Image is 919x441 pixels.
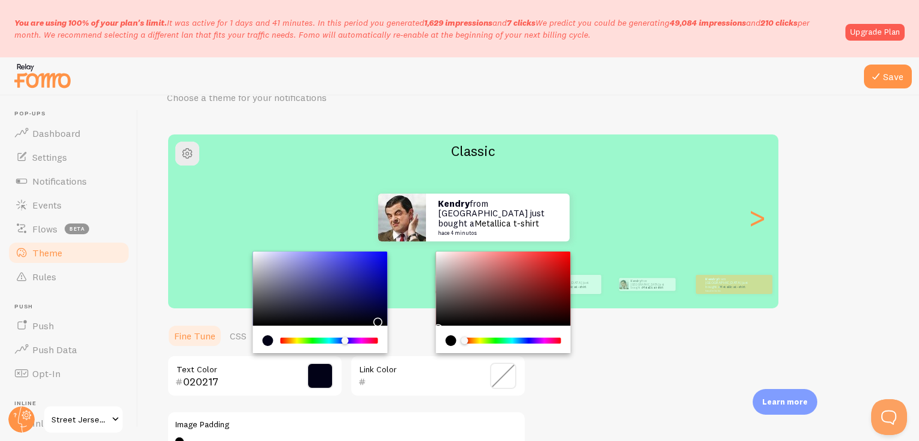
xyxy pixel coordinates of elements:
[546,289,595,292] small: hace 4 minutos
[167,324,223,348] a: Fine Tune
[705,289,752,292] small: hace 4 minutos
[65,223,89,234] span: beta
[436,252,571,353] div: Chrome color picker
[753,389,817,415] div: Learn more
[167,91,454,105] p: Choose a theme for your notifications
[546,277,597,292] p: from [GEOGRAPHIC_DATA] just bought a
[14,110,130,118] span: Pop-ups
[43,405,124,434] a: Street Jersey ⚽️
[32,127,80,139] span: Dashboard
[51,412,108,427] span: Street Jersey ⚽️
[7,193,130,217] a: Events
[438,199,558,236] p: from [GEOGRAPHIC_DATA] just bought a
[446,335,457,346] div: current color is #000000
[750,174,764,261] div: Next slide
[378,194,426,241] img: Fomo
[7,241,130,265] a: Theme
[424,17,492,28] b: 1,629 impressions
[705,277,718,281] strong: Kendry
[762,396,808,408] p: Learn more
[32,247,62,259] span: Theme
[32,367,60,379] span: Opt-In
[14,303,130,311] span: Push
[14,400,130,408] span: Inline
[705,277,753,292] p: from [GEOGRAPHIC_DATA] just bought a
[168,142,778,160] h2: Classic
[871,399,907,435] iframe: Help Scout Beacon - Open
[424,17,535,28] span: and
[845,24,905,41] a: Upgrade Plan
[7,338,130,362] a: Push Data
[32,223,57,235] span: Flows
[32,151,67,163] span: Settings
[670,17,798,28] span: and
[670,17,746,28] b: 49,084 impressions
[760,17,798,28] b: 210 clicks
[631,279,641,283] strong: Kendry
[7,145,130,169] a: Settings
[7,265,130,289] a: Rules
[32,320,54,332] span: Push
[263,335,273,346] div: current color is #020217
[32,271,56,283] span: Rules
[438,230,554,236] small: hace 4 minutos
[7,121,130,145] a: Dashboard
[32,175,87,187] span: Notifications
[7,314,130,338] a: Push
[7,169,130,193] a: Notifications
[14,17,167,28] span: You are using 100% of your plan's limit.
[223,324,254,348] a: CSS
[619,280,628,289] img: Fomo
[436,275,455,294] img: Fomo
[13,60,72,91] img: fomo-relay-logo-orange.svg
[561,284,586,289] a: Metallica t-shirt
[7,362,130,385] a: Opt-In
[643,286,663,289] a: Metallica t-shirt
[32,199,62,211] span: Events
[14,17,838,41] p: It was active for 1 days and 41 minutes. In this period you generated We predict you could be gen...
[720,284,745,289] a: Metallica t-shirt
[253,252,388,353] div: Chrome color picker
[32,344,77,356] span: Push Data
[631,278,671,291] p: from [GEOGRAPHIC_DATA] just bought a
[7,217,130,241] a: Flows beta
[438,198,470,209] strong: Kendry
[175,419,518,430] label: Image Padding
[507,17,535,28] b: 7 clicks
[474,218,539,229] a: Metallica t-shirt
